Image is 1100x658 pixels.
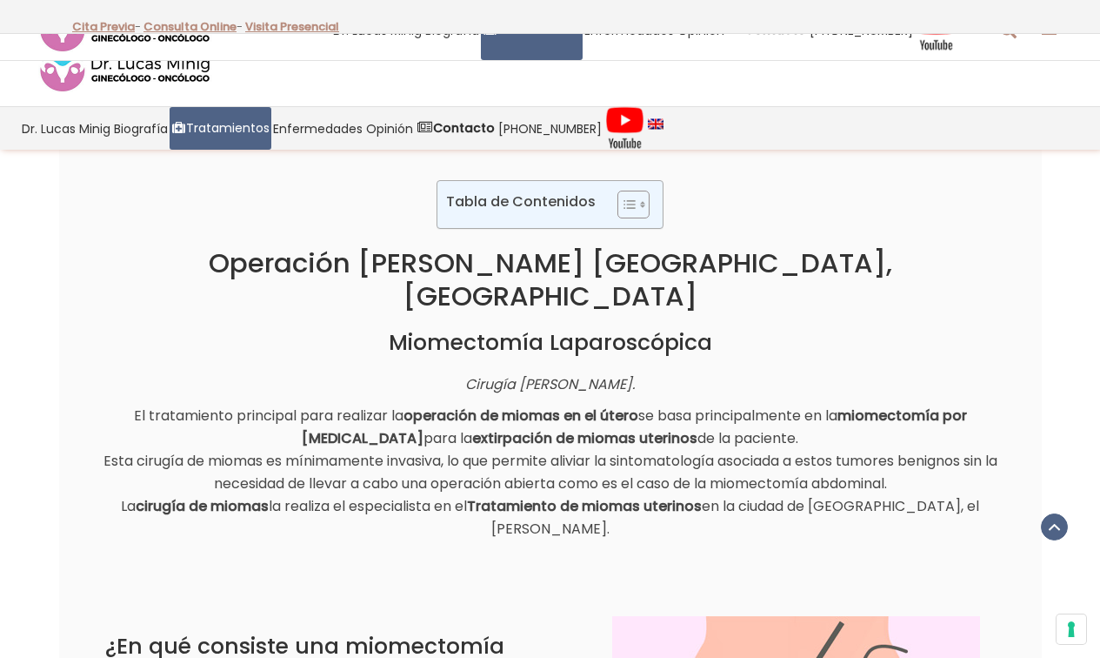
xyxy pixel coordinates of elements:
[170,107,271,150] a: Tratamientos
[446,191,596,211] p: Tabla de Contenidos
[22,118,110,138] span: Dr. Lucas Minig
[472,428,697,448] strong: extirpación de miomas uterinos
[72,246,1029,312] h1: Operación [PERSON_NAME] [GEOGRAPHIC_DATA], [GEOGRAPHIC_DATA]
[403,406,638,426] strong: operación de miomas en el útero
[245,18,339,35] a: Visita Presencial
[497,107,603,150] a: [PHONE_NUMBER]
[1057,614,1086,644] button: Sus preferencias de consentimiento para tecnologías de seguimiento
[465,374,635,394] em: Cirugía [PERSON_NAME].
[72,18,135,35] a: Cita Previa
[273,118,363,138] span: Enfermedades
[72,16,141,38] p: -
[186,118,270,138] span: Tratamientos
[498,118,602,138] span: [PHONE_NUMBER]
[143,18,237,35] a: Consulta Online
[136,496,269,516] strong: cirugía de miomas
[605,106,644,150] img: Videos Youtube Ginecología
[603,107,646,150] a: Videos Youtube Ginecología
[415,107,497,150] a: Contacto
[917,8,956,51] img: Videos Youtube Ginecología
[20,107,112,150] a: Dr. Lucas Minig
[72,405,1029,540] p: El tratamiento principal para realizar la se basa principalmente en la para la de la paciente. Es...
[648,118,663,129] img: language english
[72,330,1029,356] h2: Miomectomía Laparoscópica
[467,496,702,516] strong: Tratamiento de miomas uterinos
[364,107,415,150] a: Opinión
[604,190,645,219] a: Toggle Table of Content
[114,118,168,138] span: Biografía
[112,107,170,150] a: Biografía
[646,107,665,150] a: language english
[366,118,413,138] span: Opinión
[143,16,243,38] p: -
[271,107,364,150] a: Enfermedades
[433,119,495,137] strong: Contacto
